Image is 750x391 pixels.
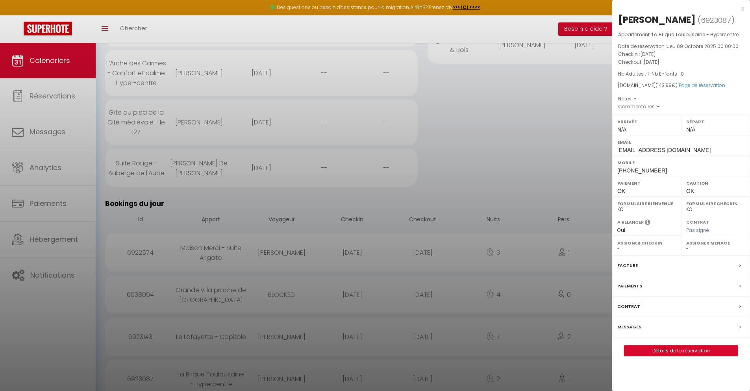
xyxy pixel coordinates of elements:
label: Contrat [617,302,640,311]
span: La Brique Toulousaine - Hypercentre [652,31,739,38]
p: Checkin : [618,50,744,58]
p: Appartement : [618,31,744,39]
span: OK [617,188,625,194]
label: A relancer [617,219,644,226]
p: Commentaires : [618,103,744,111]
span: [DATE] [644,59,659,65]
label: Contrat [686,219,709,224]
a: Détails de la réservation [624,346,738,356]
span: Nb Enfants : 0 [652,70,684,77]
i: Sélectionner OUI si vous souhaiter envoyer les séquences de messages post-checkout [645,219,650,228]
label: Facture [617,261,638,270]
label: Assigner Menage [686,239,745,247]
div: [PERSON_NAME] [618,13,696,26]
p: Date de réservation : [618,43,744,50]
span: [EMAIL_ADDRESS][DOMAIN_NAME] [617,147,711,153]
span: 143.99 [657,82,672,89]
span: - [634,95,637,102]
p: Checkout : [618,58,744,66]
span: ( €) [656,82,678,89]
label: Mobile [617,159,745,167]
label: Email [617,138,745,146]
label: Arrivée [617,118,676,126]
div: [DOMAIN_NAME] [618,82,744,89]
div: x [612,4,744,13]
button: Détails de la réservation [624,345,738,356]
span: Pas signé [686,227,709,233]
span: N/A [617,126,626,133]
span: - [657,103,660,110]
label: Formulaire Bienvenue [617,200,676,208]
label: Paiements [617,282,642,290]
span: Nb Adultes : 1 [618,70,649,77]
p: - [618,70,744,78]
span: ( ) [698,15,735,26]
span: N/A [686,126,695,133]
label: Formulaire Checkin [686,200,745,208]
span: OK [686,188,694,194]
label: Assigner Checkin [617,239,676,247]
label: Messages [617,323,641,331]
span: [DATE] [640,51,656,57]
p: Notes : [618,95,744,103]
label: Départ [686,118,745,126]
span: 6923087 [701,15,731,25]
a: Page de réservation [679,82,725,89]
span: [PHONE_NUMBER] [617,167,667,174]
label: Paiement [617,179,676,187]
label: Caution [686,179,745,187]
span: Jeu 09 Octobre 2025 00:00:00 [667,43,739,50]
